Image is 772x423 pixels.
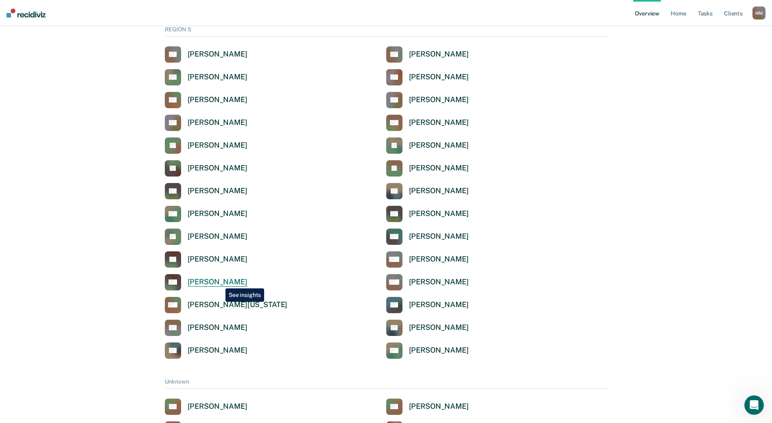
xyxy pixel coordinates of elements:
[165,297,288,313] a: [PERSON_NAME][US_STATE]
[165,115,247,131] a: [PERSON_NAME]
[165,320,247,336] a: [PERSON_NAME]
[165,342,247,359] a: [PERSON_NAME]
[188,141,247,150] div: [PERSON_NAME]
[386,229,469,245] a: [PERSON_NAME]
[165,160,247,177] a: [PERSON_NAME]
[165,26,608,37] div: REGION 5
[165,229,247,245] a: [PERSON_NAME]
[409,72,469,82] div: [PERSON_NAME]
[188,72,247,82] div: [PERSON_NAME]
[409,300,469,310] div: [PERSON_NAME]
[409,186,469,196] div: [PERSON_NAME]
[165,378,608,389] div: Unknown
[386,342,469,359] a: [PERSON_NAME]
[188,402,247,411] div: [PERSON_NAME]
[188,186,247,196] div: [PERSON_NAME]
[409,164,469,173] div: [PERSON_NAME]
[386,69,469,85] a: [PERSON_NAME]
[386,183,469,199] a: [PERSON_NAME]
[188,232,247,241] div: [PERSON_NAME]
[188,300,288,310] div: [PERSON_NAME][US_STATE]
[409,346,469,355] div: [PERSON_NAME]
[409,118,469,127] div: [PERSON_NAME]
[409,95,469,105] div: [PERSON_NAME]
[386,160,469,177] a: [PERSON_NAME]
[409,323,469,332] div: [PERSON_NAME]
[386,251,469,268] a: [PERSON_NAME]
[752,7,765,20] div: M M
[386,297,469,313] a: [PERSON_NAME]
[409,402,469,411] div: [PERSON_NAME]
[165,137,247,154] a: [PERSON_NAME]
[386,137,469,154] a: [PERSON_NAME]
[409,277,469,287] div: [PERSON_NAME]
[165,274,247,290] a: [PERSON_NAME]
[752,7,765,20] button: MM
[188,255,247,264] div: [PERSON_NAME]
[409,255,469,264] div: [PERSON_NAME]
[386,274,469,290] a: [PERSON_NAME]
[165,183,247,199] a: [PERSON_NAME]
[188,323,247,332] div: [PERSON_NAME]
[188,118,247,127] div: [PERSON_NAME]
[165,69,247,85] a: [PERSON_NAME]
[165,206,247,222] a: [PERSON_NAME]
[7,9,46,17] img: Recidiviz
[409,232,469,241] div: [PERSON_NAME]
[188,209,247,218] div: [PERSON_NAME]
[165,399,247,415] a: [PERSON_NAME]
[188,50,247,59] div: [PERSON_NAME]
[409,141,469,150] div: [PERSON_NAME]
[188,277,247,287] div: [PERSON_NAME]
[409,50,469,59] div: [PERSON_NAME]
[409,209,469,218] div: [PERSON_NAME]
[188,164,247,173] div: [PERSON_NAME]
[386,92,469,108] a: [PERSON_NAME]
[386,399,469,415] a: [PERSON_NAME]
[165,46,247,63] a: [PERSON_NAME]
[165,92,247,108] a: [PERSON_NAME]
[386,46,469,63] a: [PERSON_NAME]
[386,115,469,131] a: [PERSON_NAME]
[188,346,247,355] div: [PERSON_NAME]
[188,95,247,105] div: [PERSON_NAME]
[165,251,247,268] a: [PERSON_NAME]
[744,395,764,415] iframe: Intercom live chat
[386,320,469,336] a: [PERSON_NAME]
[386,206,469,222] a: [PERSON_NAME]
